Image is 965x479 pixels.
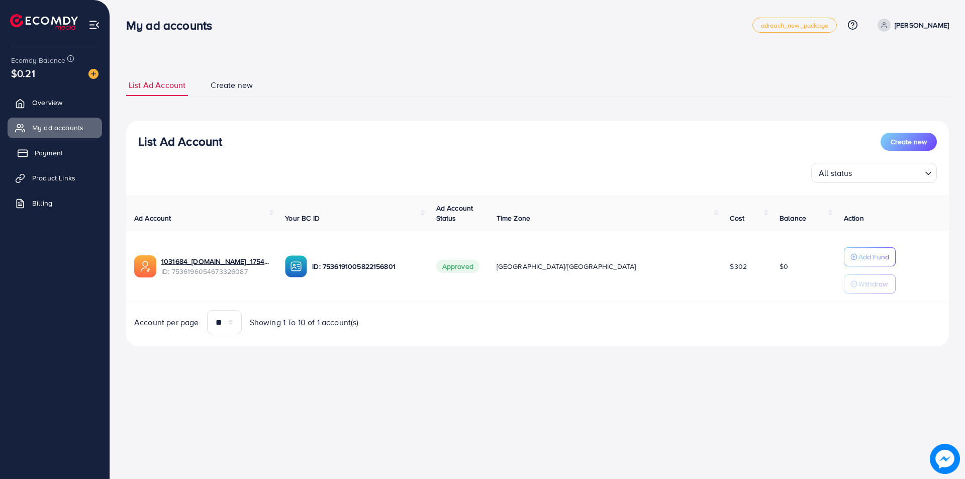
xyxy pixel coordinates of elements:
[780,261,788,271] span: $0
[129,79,185,91] span: List Ad Account
[844,274,896,294] button: Withdraw
[88,19,100,31] img: menu
[8,193,102,213] a: Billing
[285,255,307,277] img: ic-ba-acc.ded83a64.svg
[895,19,949,31] p: [PERSON_NAME]
[752,18,837,33] a: adreach_new_package
[134,317,199,328] span: Account per page
[844,247,896,266] button: Add Fund
[8,92,102,113] a: Overview
[10,14,78,30] img: logo
[730,213,744,223] span: Cost
[930,444,960,474] img: image
[161,256,269,277] div: <span class='underline'>1031684_Necesitiess.com_1754657604772</span></br>7536196054673326087
[161,256,269,266] a: 1031684_[DOMAIN_NAME]_1754657604772
[436,203,473,223] span: Ad Account Status
[8,118,102,138] a: My ad accounts
[858,251,889,263] p: Add Fund
[250,317,359,328] span: Showing 1 To 10 of 1 account(s)
[497,261,636,271] span: [GEOGRAPHIC_DATA]/[GEOGRAPHIC_DATA]
[211,79,253,91] span: Create new
[138,134,222,149] h3: List Ad Account
[497,213,530,223] span: Time Zone
[730,261,747,271] span: $302
[8,168,102,188] a: Product Links
[32,123,83,133] span: My ad accounts
[134,213,171,223] span: Ad Account
[285,213,320,223] span: Your BC ID
[88,69,99,79] img: image
[844,213,864,223] span: Action
[811,163,937,183] div: Search for option
[11,66,35,80] span: $0.21
[32,198,52,208] span: Billing
[32,98,62,108] span: Overview
[780,213,806,223] span: Balance
[761,22,828,29] span: adreach_new_package
[817,166,854,180] span: All status
[858,278,888,290] p: Withdraw
[35,148,63,158] span: Payment
[161,266,269,276] span: ID: 7536196054673326087
[855,164,921,180] input: Search for option
[126,18,220,33] h3: My ad accounts
[134,255,156,277] img: ic-ads-acc.e4c84228.svg
[11,55,65,65] span: Ecomdy Balance
[891,137,927,147] span: Create new
[8,143,102,163] a: Payment
[32,173,75,183] span: Product Links
[881,133,937,151] button: Create new
[312,260,420,272] p: ID: 7536191005822156801
[436,260,479,273] span: Approved
[874,19,949,32] a: [PERSON_NAME]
